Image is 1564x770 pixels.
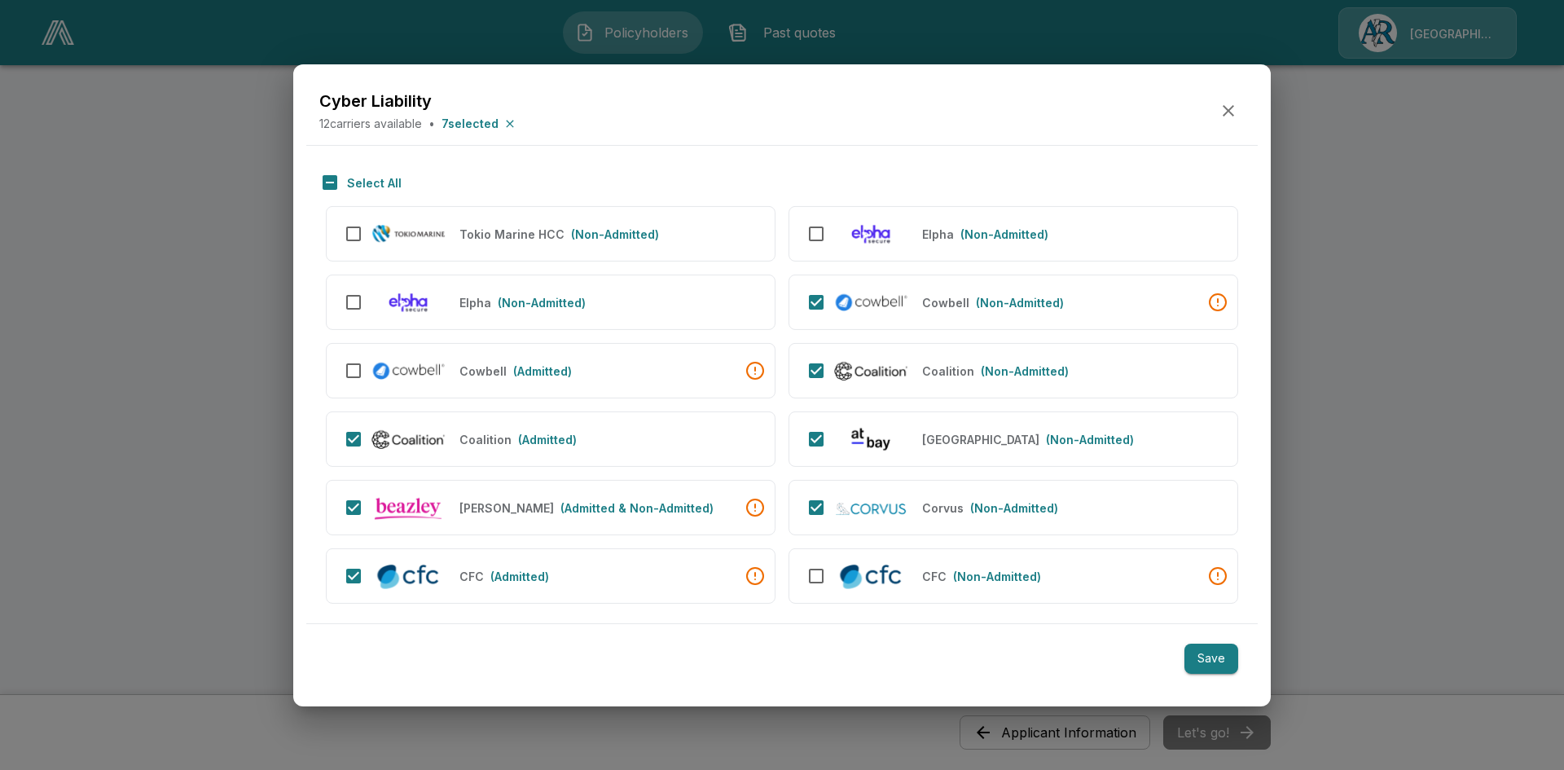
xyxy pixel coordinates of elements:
[922,294,969,311] p: Cowbell (Non-Admitted)
[459,363,507,380] p: Cowbell (Admitted)
[976,294,1064,311] p: (Non-Admitted)
[922,363,974,380] p: Coalition (Non-Admitted)
[833,290,909,315] img: Cowbell
[428,115,435,132] p: •
[371,561,446,591] img: CFC
[459,431,512,448] p: Coalition (Admitted)
[970,499,1058,517] p: (Non-Admitted)
[319,90,518,112] h5: Cyber Liability
[459,226,565,243] p: Tokio Marine HCC (Non-Admitted)
[518,431,577,448] p: (Admitted)
[981,363,1069,380] p: (Non-Admitted)
[833,561,909,591] img: CFC
[1184,644,1238,674] button: Save
[371,494,446,522] img: Beazley
[459,499,554,517] p: Beazley (Admitted & Non-Admitted)
[922,226,954,243] p: Elpha (Non-Admitted)
[922,568,947,585] p: CFC (Non-Admitted)
[371,224,446,244] img: Tokio Marine HCC
[745,498,765,517] div: • Policyholder is not currently enabled to quote. Quote will be queued for submission and this pr...
[371,289,446,316] img: Elpha
[571,226,659,243] p: (Non-Admitted)
[347,174,402,191] p: Select All
[1046,431,1134,448] p: (Non-Admitted)
[1208,293,1228,312] div: • Awaiting Cowbell Account Status.
[371,359,446,384] img: Cowbell
[960,226,1048,243] p: (Non-Admitted)
[833,499,909,516] img: Corvus
[833,359,909,384] img: Coalition
[459,294,491,311] p: Elpha (Non-Admitted)
[490,568,549,585] p: (Admitted)
[498,294,586,311] p: (Non-Admitted)
[319,115,422,132] p: 12 carriers available
[953,568,1041,585] p: (Non-Admitted)
[745,361,765,381] div: • Awaiting Cowbell Account Status.
[513,363,572,380] p: (Admitted)
[833,426,909,453] img: At-Bay
[922,499,964,517] p: Corvus (Non-Admitted)
[1208,566,1228,586] div: • CFC has a max employee count of 300.
[922,431,1039,448] p: At-Bay (Non-Admitted)
[745,566,765,586] div: • CFC has a max employee count of 300.
[459,568,484,585] p: CFC (Admitted)
[442,115,499,132] p: 7 selected
[371,427,446,452] img: Coalition
[833,221,909,248] img: Elpha
[560,499,714,517] p: (Admitted & Non-Admitted)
